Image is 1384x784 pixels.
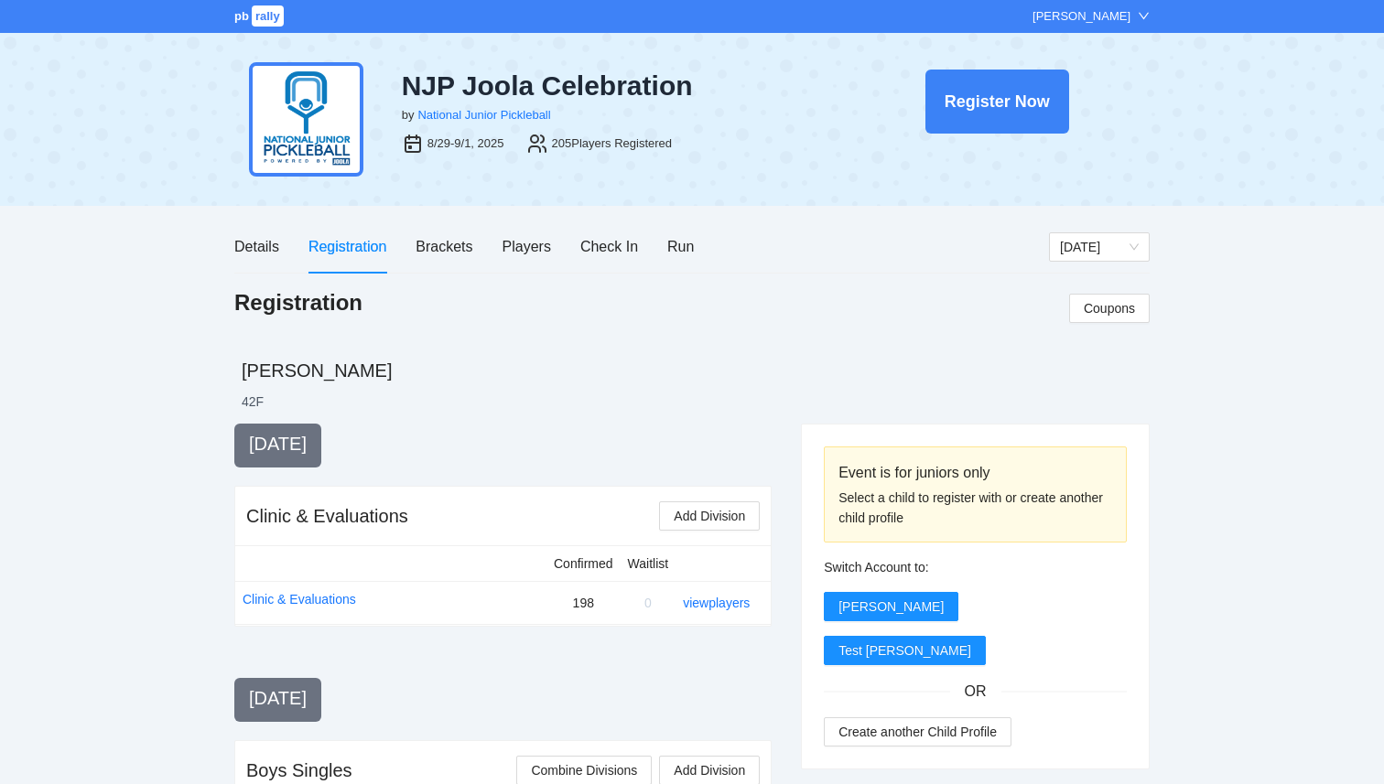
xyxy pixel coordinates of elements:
[242,392,264,411] li: 42 F
[659,501,760,531] button: Add Division
[1033,7,1130,26] div: [PERSON_NAME]
[644,596,652,610] span: 0
[416,235,472,258] div: Brackets
[531,760,637,780] span: Combine Divisions
[824,557,1127,577] div: Switch Account to:
[838,488,1112,528] div: Select a child to register with or create another child profile
[427,134,504,153] div: 8/29-9/1, 2025
[249,62,363,177] img: njp-logo2.png
[234,9,287,23] a: pbrally
[249,688,307,708] span: [DATE]
[674,506,745,526] span: Add Division
[246,757,352,783] div: Boys Singles
[249,434,307,454] span: [DATE]
[243,589,356,609] a: Clinic & Evaluations
[838,596,944,617] span: [PERSON_NAME]
[252,5,284,27] span: rally
[824,636,986,665] button: Test [PERSON_NAME]
[242,358,1150,383] h2: [PERSON_NAME]
[234,9,249,23] span: pb
[683,596,750,610] a: view players
[552,134,673,153] div: 205 Players Registered
[1138,10,1150,22] span: down
[674,760,745,780] span: Add Division
[925,70,1069,134] button: Register Now
[1060,233,1139,261] span: Saturday
[546,581,621,624] td: 198
[824,717,1011,746] button: Create another Child Profile
[554,553,613,574] div: Confirmed
[234,288,362,317] h1: Registration
[1069,294,1150,323] button: Coupons
[950,680,1001,703] span: OR
[246,503,408,529] div: Clinic & Evaluations
[308,235,386,258] div: Registration
[824,592,958,621] button: [PERSON_NAME]
[838,640,971,660] span: Test [PERSON_NAME]
[402,106,415,124] div: by
[417,108,550,122] a: National Junior Pickleball
[1084,298,1135,318] span: Coupons
[580,235,638,258] div: Check In
[503,235,551,258] div: Players
[838,722,997,742] span: Create another Child Profile
[628,553,669,574] div: Waitlist
[234,235,279,258] div: Details
[667,235,694,258] div: Run
[838,461,1112,484] div: Event is for juniors only
[402,70,830,102] div: NJP Joola Celebration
